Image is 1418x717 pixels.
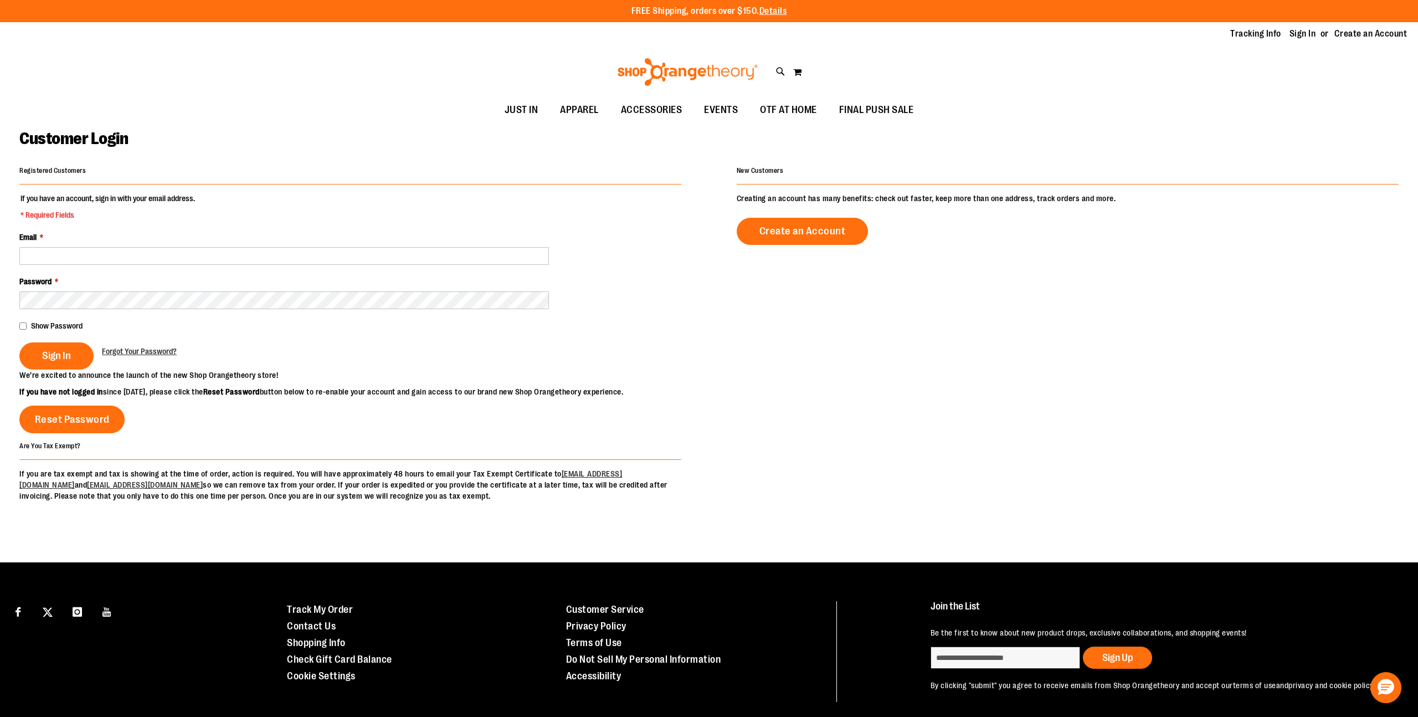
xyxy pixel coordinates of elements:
[38,601,58,621] a: Visit our X page
[621,98,682,122] span: ACCESSORIES
[1288,681,1375,690] a: privacy and cookie policy.
[19,370,709,381] p: We’re excited to announce the launch of the new Shop Orangetheory store!
[566,670,621,682] a: Accessibility
[931,627,1386,638] p: Be the first to know about new product drops, exclusive collaborations, and shopping events!
[287,670,356,682] a: Cookie Settings
[931,680,1386,691] p: By clicking "submit" you agree to receive emails from Shop Orangetheory and accept our and
[19,342,94,370] button: Sign In
[549,98,610,123] a: APPAREL
[35,413,110,426] span: Reset Password
[1370,672,1401,703] button: Hello, have a question? Let’s chat.
[19,167,86,175] strong: Registered Customers
[19,386,709,397] p: since [DATE], please click the button below to re-enable your account and gain access to our bran...
[505,98,538,122] span: JUST IN
[704,98,738,122] span: EVENTS
[203,387,260,396] strong: Reset Password
[1334,28,1407,40] a: Create an Account
[760,98,817,122] span: OTF AT HOME
[749,98,828,123] a: OTF AT HOME
[287,654,392,665] a: Check Gift Card Balance
[19,193,196,221] legend: If you have an account, sign in with your email address.
[1230,28,1281,40] a: Tracking Info
[287,637,346,648] a: Shopping Info
[839,98,914,122] span: FINAL PUSH SALE
[931,647,1080,669] input: enter email
[759,225,846,237] span: Create an Account
[566,604,644,615] a: Customer Service
[560,98,599,122] span: APPAREL
[737,218,869,245] a: Create an Account
[566,654,721,665] a: Do Not Sell My Personal Information
[19,277,52,286] span: Password
[566,621,626,632] a: Privacy Policy
[102,347,177,356] span: Forgot Your Password?
[87,480,203,489] a: [EMAIL_ADDRESS][DOMAIN_NAME]
[1289,28,1316,40] a: Sign In
[1102,652,1133,663] span: Sign Up
[19,406,125,433] a: Reset Password
[68,601,87,621] a: Visit our Instagram page
[759,6,787,16] a: Details
[97,601,117,621] a: Visit our Youtube page
[610,98,693,123] a: ACCESSORIES
[43,607,53,617] img: Twitter
[737,193,1399,204] p: Creating an account has many benefits: check out faster, keep more than one address, track orders...
[616,58,759,86] img: Shop Orangetheory
[19,233,37,242] span: Email
[19,387,103,396] strong: If you have not logged in
[931,601,1386,622] h4: Join the List
[19,129,128,148] span: Customer Login
[31,321,83,330] span: Show Password
[19,442,81,449] strong: Are You Tax Exempt?
[42,350,71,362] span: Sign In
[828,98,925,123] a: FINAL PUSH SALE
[494,98,549,123] a: JUST IN
[8,601,28,621] a: Visit our Facebook page
[566,637,622,648] a: Terms of Use
[1083,647,1152,669] button: Sign Up
[1233,681,1276,690] a: terms of use
[20,209,195,221] span: * Required Fields
[693,98,749,123] a: EVENTS
[287,604,353,615] a: Track My Order
[737,167,784,175] strong: New Customers
[102,346,177,357] a: Forgot Your Password?
[631,5,787,18] p: FREE Shipping, orders over $150.
[287,621,336,632] a: Contact Us
[19,468,681,501] p: If you are tax exempt and tax is showing at the time of order, action is required. You will have ...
